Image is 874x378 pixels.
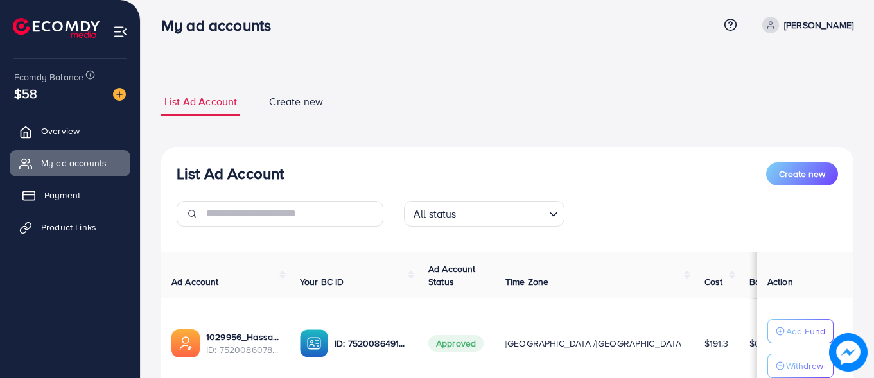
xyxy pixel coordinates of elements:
[10,214,130,240] a: Product Links
[428,262,476,288] span: Ad Account Status
[171,329,200,357] img: ic-ads-acc.e4c84228.svg
[829,333,868,372] img: image
[206,331,279,343] a: 1029956_Hassam_1750906624197
[779,168,825,180] span: Create new
[300,329,328,357] img: ic-ba-acc.ded83a64.svg
[786,323,825,339] p: Add Fund
[177,164,284,183] h3: List Ad Account
[14,71,83,83] span: Ecomdy Balance
[704,337,729,350] span: $191.3
[767,319,834,343] button: Add Fund
[171,275,219,288] span: Ad Account
[10,182,130,208] a: Payment
[505,275,548,288] span: Time Zone
[411,205,459,223] span: All status
[786,358,823,374] p: Withdraw
[300,275,344,288] span: Your BC ID
[13,18,100,38] img: logo
[404,201,564,227] div: Search for option
[44,189,80,202] span: Payment
[767,354,834,378] button: Withdraw
[11,80,40,108] span: $58
[428,335,484,352] span: Approved
[767,275,793,288] span: Action
[206,331,279,357] div: <span class='underline'>1029956_Hassam_1750906624197</span></br>7520086078024515591
[41,221,96,234] span: Product Links
[704,275,723,288] span: Cost
[113,24,128,39] img: menu
[10,150,130,176] a: My ad accounts
[460,202,544,223] input: Search for option
[10,118,130,144] a: Overview
[766,162,838,185] button: Create new
[206,343,279,356] span: ID: 7520086078024515591
[161,16,281,35] h3: My ad accounts
[41,125,80,137] span: Overview
[164,94,237,109] span: List Ad Account
[505,337,684,350] span: [GEOGRAPHIC_DATA]/[GEOGRAPHIC_DATA]
[269,94,323,109] span: Create new
[335,336,408,351] p: ID: 7520086491469692945
[113,88,126,101] img: image
[41,157,107,169] span: My ad accounts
